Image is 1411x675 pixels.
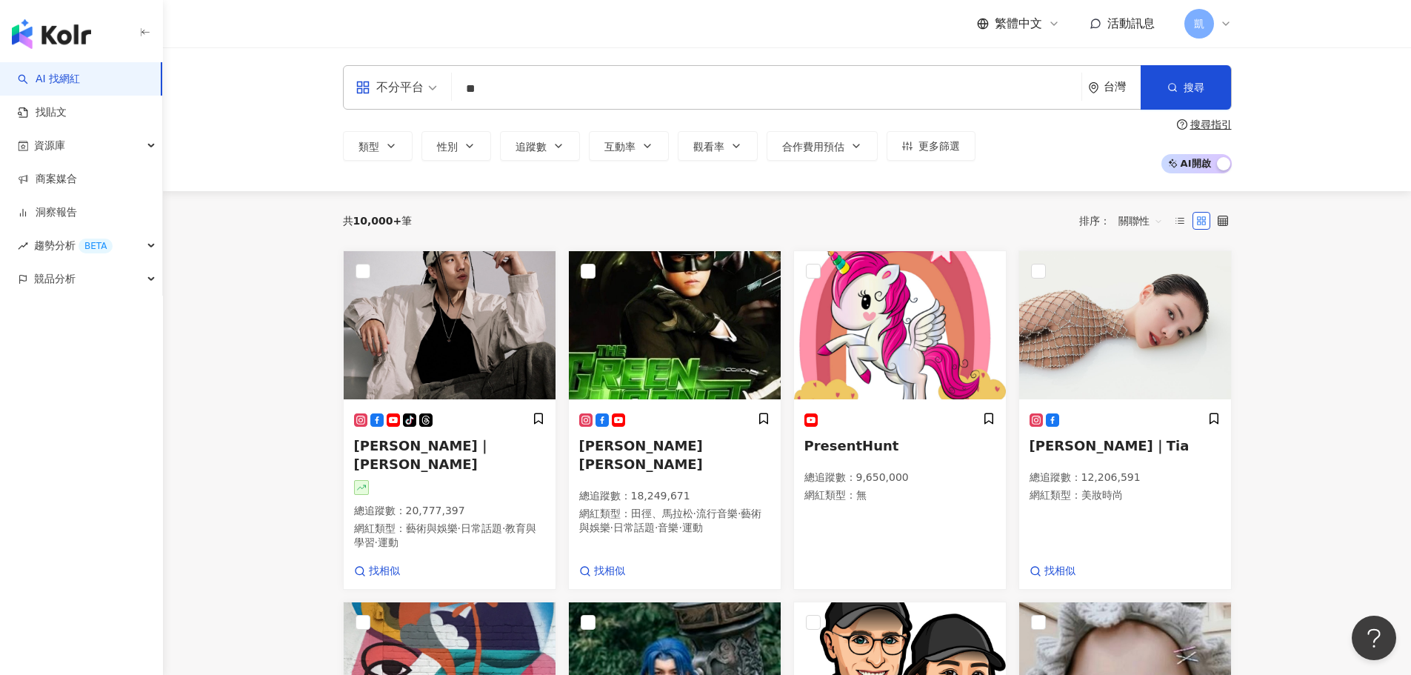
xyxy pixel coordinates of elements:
span: · [610,522,613,533]
a: KOL Avatar[PERSON_NAME]｜[PERSON_NAME]總追蹤數：20,777,397網紅類型：藝術與娛樂·日常話題·教育與學習·運動找相似 [343,250,556,590]
span: [PERSON_NAME]｜Tia [1030,438,1190,453]
div: 搜尋指引 [1190,119,1232,130]
span: 找相似 [594,564,625,579]
span: · [458,522,461,534]
span: [PERSON_NAME] [PERSON_NAME] [579,438,703,472]
img: KOL Avatar [569,251,781,399]
span: question-circle [1177,119,1187,130]
span: 更多篩選 [918,140,960,152]
span: 找相似 [1044,564,1075,579]
p: 總追蹤數 ： 12,206,591 [1030,470,1221,485]
button: 追蹤數 [500,131,580,161]
span: · [738,508,741,519]
span: 凱 [1194,16,1204,32]
a: 洞察報告 [18,205,77,220]
span: 找相似 [369,564,400,579]
button: 合作費用預估 [767,131,878,161]
span: rise [18,241,28,251]
span: 藝術與娛樂 [406,522,458,534]
span: 流行音樂 [696,508,738,519]
span: · [375,536,378,548]
span: environment [1088,82,1099,93]
span: 美妝時尚 [1081,489,1123,501]
div: 不分平台 [356,76,424,99]
span: 性別 [437,141,458,153]
div: BETA [79,239,113,253]
span: 運動 [682,522,703,533]
a: 找貼文 [18,105,67,120]
img: KOL Avatar [1019,251,1231,399]
span: 音樂 [658,522,678,533]
span: 運動 [378,536,398,548]
p: 網紅類型 ： [579,507,770,536]
div: 台灣 [1104,81,1141,93]
img: logo [12,19,91,49]
p: 總追蹤數 ： 18,249,671 [579,489,770,504]
span: 關聯性 [1118,209,1163,233]
a: 找相似 [354,564,400,579]
a: KOL Avatar[PERSON_NAME]｜Tia總追蹤數：12,206,591網紅類型：美妝時尚找相似 [1018,250,1232,590]
span: 搜尋 [1184,82,1204,93]
span: 資源庫 [34,129,65,162]
span: · [655,522,658,533]
button: 性別 [421,131,491,161]
a: 商案媒合 [18,172,77,187]
span: 趨勢分析 [34,229,113,262]
span: 追蹤數 [516,141,547,153]
span: · [502,522,505,534]
a: 找相似 [1030,564,1075,579]
span: 類型 [358,141,379,153]
span: PresentHunt [804,438,899,453]
span: [PERSON_NAME]｜[PERSON_NAME] [354,438,491,472]
span: 競品分析 [34,262,76,296]
span: 活動訊息 [1107,16,1155,30]
div: 排序： [1079,209,1171,233]
p: 網紅類型 ： [354,522,545,551]
p: 總追蹤數 ： 20,777,397 [354,504,545,519]
span: appstore [356,80,370,95]
span: 日常話題 [613,522,655,533]
span: 合作費用預估 [782,141,844,153]
span: 互動率 [604,141,636,153]
span: 10,000+ [353,215,402,227]
a: 找相似 [579,564,625,579]
p: 總追蹤數 ： 9,650,000 [804,470,995,485]
img: KOL Avatar [794,251,1006,399]
button: 搜尋 [1141,65,1231,110]
div: 共 筆 [343,215,413,227]
button: 觀看率 [678,131,758,161]
button: 類型 [343,131,413,161]
a: searchAI 找網紅 [18,72,80,87]
span: 日常話題 [461,522,502,534]
p: 網紅類型 ： [1030,488,1221,503]
iframe: Help Scout Beacon - Open [1352,616,1396,660]
img: KOL Avatar [344,251,556,399]
span: · [678,522,681,533]
p: 網紅類型 ： 無 [804,488,995,503]
span: · [693,508,696,519]
span: 田徑、馬拉松 [631,508,693,519]
a: KOL Avatar[PERSON_NAME] [PERSON_NAME]總追蹤數：18,249,671網紅類型：田徑、馬拉松·流行音樂·藝術與娛樂·日常話題·音樂·運動找相似 [568,250,781,590]
a: KOL AvatarPresentHunt總追蹤數：9,650,000網紅類型：無 [793,250,1007,590]
button: 更多篩選 [887,131,975,161]
button: 互動率 [589,131,669,161]
span: 觀看率 [693,141,724,153]
span: 繁體中文 [995,16,1042,32]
